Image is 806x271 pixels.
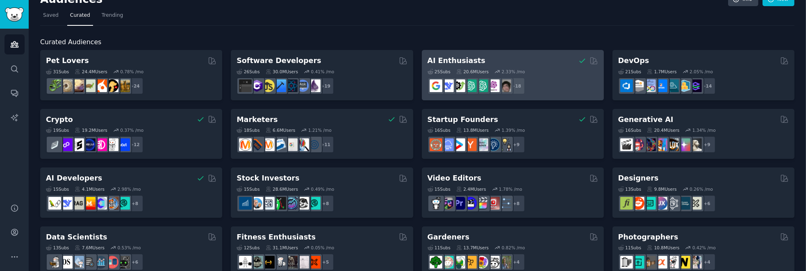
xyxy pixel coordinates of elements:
img: dividends [239,197,252,210]
div: 0.78 % /mo [120,69,143,75]
div: 7.6M Users [75,245,105,251]
img: Entrepreneurship [487,138,500,151]
img: UI_Design [643,197,656,210]
img: editors [441,197,454,210]
img: chatgpt_prompts_ [476,79,488,92]
div: + 8 [317,195,334,212]
div: 0.53 % /mo [118,245,141,251]
div: 0.82 % /mo [502,245,525,251]
img: DevOpsLinks [655,79,667,92]
div: + 9 [699,136,716,153]
img: SavageGarden [453,256,465,269]
div: + 18 [508,77,525,95]
img: defi_ [117,138,130,151]
img: streetphotography [632,256,644,269]
span: Curated [70,12,90,19]
div: 13.7M Users [456,245,489,251]
div: + 6 [699,195,716,212]
img: llmops [106,197,118,210]
img: 0xPolygon [60,138,73,151]
img: analytics [94,256,107,269]
img: datasets [106,256,118,269]
img: learnjavascript [262,79,275,92]
div: 13 Sub s [618,186,641,192]
h2: Video Editors [428,173,482,183]
div: 31.1M Users [266,245,298,251]
img: GoogleGeminiAI [430,79,442,92]
img: herpetology [48,79,61,92]
div: 19 Sub s [46,127,69,133]
div: 18 Sub s [237,127,260,133]
img: AnalogCommunity [643,256,656,269]
img: succulents [441,256,454,269]
img: dogbreed [117,79,130,92]
img: SonyAlpha [655,256,667,269]
img: web3 [83,138,96,151]
h2: Software Developers [237,56,321,66]
img: PlatformEngineers [689,79,702,92]
img: aws_cdk [678,79,690,92]
div: + 24 [126,77,143,95]
div: + 19 [317,77,334,95]
div: + 8 [126,195,143,212]
img: AskComputerScience [296,79,309,92]
img: vegetablegardening [430,256,442,269]
div: + 4 [508,253,525,271]
div: 15 Sub s [428,186,451,192]
img: AskMarketing [262,138,275,151]
div: 13.8M Users [456,127,489,133]
img: GardenersWorld [499,256,511,269]
img: technicalanalysis [308,197,321,210]
img: WeddingPhotography [689,256,702,269]
h2: DevOps [618,56,649,66]
div: 6.6M Users [266,127,296,133]
div: 13 Sub s [46,245,69,251]
div: 0.37 % /mo [120,127,143,133]
img: startup [453,138,465,151]
img: OnlineMarketing [308,138,321,151]
img: physicaltherapy [296,256,309,269]
h2: Startup Founders [428,115,498,125]
img: ValueInvesting [250,197,263,210]
img: Rag [71,197,84,210]
span: Curated Audiences [40,37,101,47]
div: 16 Sub s [618,127,641,133]
img: GymMotivation [250,256,263,269]
img: LangChain [48,197,61,210]
img: gopro [430,197,442,210]
div: 0.26 % /mo [690,186,713,192]
div: 0.42 % /mo [692,245,716,251]
img: bigseo [250,138,263,151]
div: 16 Sub s [428,127,451,133]
img: EntrepreneurRideAlong [430,138,442,151]
img: UXDesign [655,197,667,210]
img: cockatiel [94,79,107,92]
img: defiblockchain [94,138,107,151]
img: data [117,256,130,269]
img: Forex [262,197,275,210]
img: postproduction [499,197,511,210]
img: VideoEditors [464,197,477,210]
img: deepdream [643,138,656,151]
h2: Data Scientists [46,232,107,242]
div: + 14 [699,77,716,95]
img: GYM [239,256,252,269]
img: GardeningUK [464,256,477,269]
div: 21 Sub s [618,69,641,75]
img: Nikon [678,256,690,269]
img: AItoolsCatalog [453,79,465,92]
h2: Stock Investors [237,173,299,183]
div: 0.49 % /mo [311,186,334,192]
div: 12 Sub s [237,245,260,251]
img: learndesign [678,197,690,210]
h2: Crypto [46,115,73,125]
img: aivideo [620,138,633,151]
img: platformengineering [666,79,679,92]
div: 25 Sub s [428,69,451,75]
span: Trending [102,12,123,19]
div: 31 Sub s [46,69,69,75]
div: 1.39 % /mo [502,127,525,133]
img: growmybusiness [499,138,511,151]
img: statistics [71,256,84,269]
img: Trading [273,197,286,210]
